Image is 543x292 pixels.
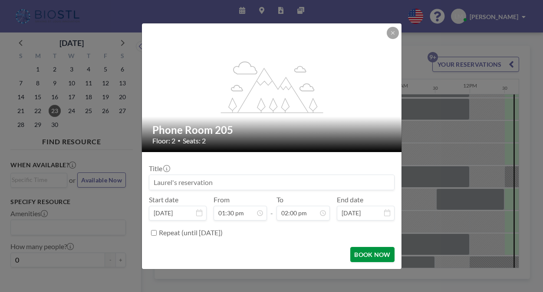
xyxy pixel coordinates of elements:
[159,228,223,237] label: Repeat (until [DATE])
[350,247,394,262] button: BOOK NOW
[214,195,230,204] label: From
[183,136,206,145] span: Seats: 2
[270,198,273,217] span: -
[149,195,178,204] label: Start date
[152,136,175,145] span: Floor: 2
[149,164,169,173] label: Title
[152,123,392,136] h2: Phone Room 205
[276,195,283,204] label: To
[178,137,181,144] span: •
[220,61,323,113] g: flex-grow: 1.2;
[149,175,394,190] input: Laurel's reservation
[337,195,363,204] label: End date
